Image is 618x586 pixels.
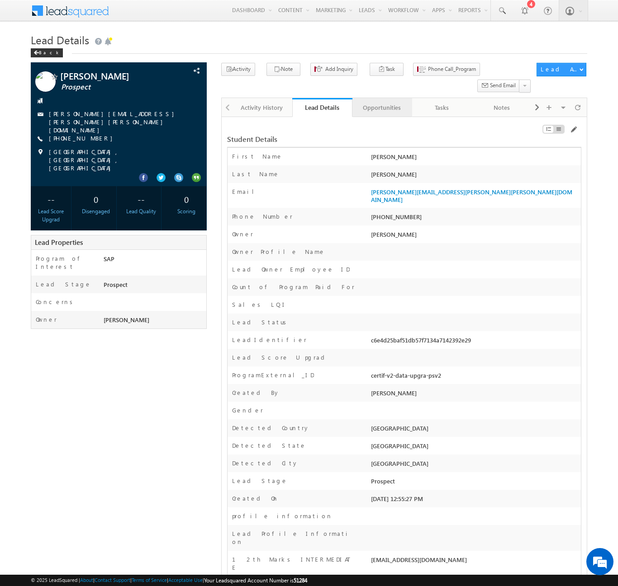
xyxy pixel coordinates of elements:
[477,80,520,93] button: Send Email
[352,98,412,117] a: Opportunities
[369,441,581,454] div: [GEOGRAPHIC_DATA]
[369,477,581,489] div: Prospect
[233,98,292,117] a: Activity History
[232,353,328,361] label: Lead Score Upgrad
[168,577,203,583] a: Acceptable Use
[369,389,581,401] div: [PERSON_NAME]
[132,577,167,583] a: Terms of Service
[413,63,480,76] button: Phone Call_Program
[104,316,149,323] span: [PERSON_NAME]
[31,33,89,47] span: Lead Details
[232,152,283,160] label: First Name
[232,371,314,379] label: ProgramExternal_ID
[232,248,325,256] label: Owner Profile Name
[80,577,93,583] a: About
[232,512,333,520] label: profile information
[369,371,581,384] div: certif-v2-data-upgra-psv2
[123,278,164,291] em: Start Chat
[36,315,57,323] label: Owner
[232,336,307,344] label: LeadIdentifier
[369,424,581,436] div: [GEOGRAPHIC_DATA]
[292,98,352,117] a: Lead Details
[232,318,290,326] label: Lead Status
[294,577,307,584] span: 51284
[232,530,355,546] label: Lead Profile Information
[369,494,581,507] div: [DATE] 12:55:27 PM
[325,65,353,73] span: Add Inquiry
[49,134,117,143] span: [PHONE_NUMBER]
[369,170,581,183] div: [PERSON_NAME]
[369,459,581,472] div: [GEOGRAPHIC_DATA]
[148,5,170,26] div: Minimize live chat window
[240,102,284,113] div: Activity History
[232,494,279,502] label: Created On
[232,424,310,432] label: Detected Country
[78,191,114,207] div: 0
[479,102,523,113] div: Notes
[95,577,130,583] a: Contact Support
[232,283,355,291] label: Count of Program Paid For
[47,47,152,59] div: Chat with us now
[36,280,91,288] label: Lead Stage
[232,406,263,414] label: Gender
[31,48,63,57] div: Back
[49,110,179,134] a: [PERSON_NAME][EMAIL_ADDRESS][PERSON_NAME][PERSON_NAME][DOMAIN_NAME]
[33,191,69,207] div: --
[61,83,170,92] span: Prospect
[168,191,204,207] div: 0
[371,230,417,238] span: [PERSON_NAME]
[428,65,476,73] span: Phone Call_Program
[419,102,464,113] div: Tasks
[232,477,288,485] label: Lead Stage
[232,441,306,450] label: Detected State
[31,48,67,56] a: Back
[360,102,404,113] div: Opportunities
[49,148,190,172] span: [GEOGRAPHIC_DATA], [GEOGRAPHIC_DATA], [GEOGRAPHIC_DATA]
[60,71,169,80] span: [PERSON_NAME]
[232,300,287,309] label: Sales LQI
[232,389,280,397] label: Created By
[299,103,345,112] div: Lead Details
[232,230,253,238] label: Owner
[369,555,581,568] div: [EMAIL_ADDRESS][DOMAIN_NAME]
[36,254,95,271] label: Program of Interest
[232,212,293,220] label: Phone Number
[369,336,581,348] div: c6e4d25baf51db57f7134a7142392e29
[101,280,206,293] div: Prospect
[537,63,586,76] button: Lead Actions
[310,63,357,76] button: Add Inquiry
[124,207,159,216] div: Lead Quality
[232,170,280,178] label: Last Name
[232,555,355,572] label: 12th Marks INTERMEDIATE
[412,98,472,117] a: Tasks
[15,47,38,59] img: d_60004797649_company_0_60004797649
[204,577,307,584] span: Your Leadsquared Account Number is
[232,188,261,196] label: Email
[232,459,299,467] label: Detected City
[370,63,404,76] button: Task
[124,191,159,207] div: --
[369,152,581,165] div: [PERSON_NAME]
[472,98,532,117] a: Notes
[541,65,579,73] div: Lead Actions
[232,265,350,273] label: Lead Owner Employee ID
[35,238,83,247] span: Lead Properties
[227,135,460,143] div: Student Details
[31,576,307,585] span: © 2025 LeadSquared | | | | |
[168,207,204,216] div: Scoring
[78,207,114,216] div: Disengaged
[36,298,76,306] label: Concerns
[12,84,165,271] textarea: Type your message and hit 'Enter'
[266,63,300,76] button: Note
[33,207,69,224] div: Lead Score Upgrad
[221,63,255,76] button: Activity
[490,81,516,89] span: Send Email
[35,71,56,95] img: Profile photo
[369,212,581,225] div: [PHONE_NUMBER]
[101,254,206,267] div: SAP
[371,188,572,203] a: [PERSON_NAME][EMAIL_ADDRESS][PERSON_NAME][PERSON_NAME][DOMAIN_NAME]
